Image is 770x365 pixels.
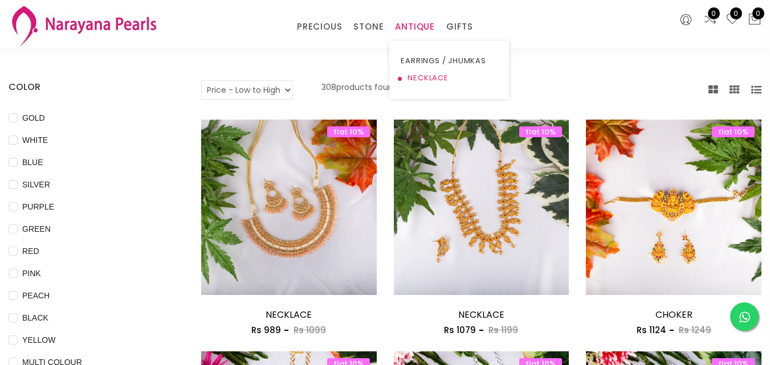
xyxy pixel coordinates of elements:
span: 0 [752,7,764,19]
span: Rs 1199 [488,324,518,336]
span: RED [18,245,44,257]
span: flat 10% [712,126,755,137]
a: 0 [726,13,739,27]
span: Rs 1124 [637,324,666,336]
p: 308 products found [321,80,398,100]
span: flat 10% [519,126,562,137]
span: YELLOW [18,334,60,346]
span: GOLD [18,112,50,124]
span: Rs 1099 [294,324,326,336]
span: BLUE [18,156,48,169]
a: GIFTS [446,18,473,35]
span: Rs 1249 [679,324,711,336]
a: STONE [353,18,384,35]
span: 0 [708,7,720,19]
h4: COLOR [9,80,167,94]
a: CHOKER [655,308,692,321]
span: PEACH [18,289,54,302]
a: NECKLACE [458,308,504,321]
a: NECKLACE [401,69,498,87]
span: 0 [730,7,742,19]
span: PINK [18,267,46,280]
span: GREEN [18,223,55,235]
span: SILVER [18,178,55,191]
span: WHITE [18,134,52,146]
button: 0 [748,13,761,27]
a: ANTIQUE [395,18,435,35]
span: Rs 1079 [444,324,476,336]
span: Rs 989 [251,324,281,336]
a: PRECIOUS [297,18,342,35]
span: BLACK [18,311,53,324]
a: NECKLACE [266,308,312,321]
a: 0 [703,13,717,27]
span: PURPLE [18,200,59,213]
a: EARRINGS / JHUMKAS [401,52,498,69]
span: flat 10% [327,126,370,137]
